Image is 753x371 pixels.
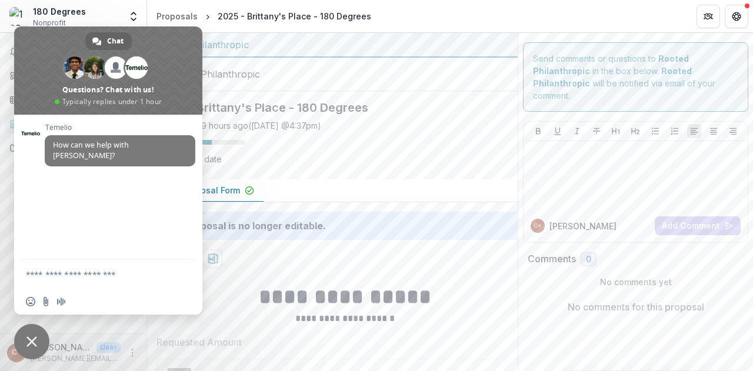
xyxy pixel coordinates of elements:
p: [PERSON_NAME][EMAIL_ADDRESS][PERSON_NAME][DOMAIN_NAME] [31,353,121,364]
div: Proposals [156,10,198,22]
span: Chat [107,32,124,50]
button: Bold [531,124,545,138]
span: 0 [586,255,591,265]
button: Underline [551,124,565,138]
a: Documents [5,138,142,158]
button: Heading 1 [609,124,623,138]
button: Heading 2 [628,124,642,138]
p: No comments for this proposal [568,300,704,314]
h2: Comments [528,253,576,265]
span: Insert an emoji [26,297,35,306]
div: 2025 - Brittany's Place - 180 Degrees [218,10,371,22]
span: Nonprofit [33,18,66,28]
button: Strike [589,124,604,138]
div: Saved 19 hours ago ( [DATE] @ 4:37pm ) [173,119,321,132]
a: Proposals [5,114,142,133]
button: Open entity switcher [125,5,142,28]
span: Audio message [56,297,66,306]
button: Align Center [707,124,721,138]
span: How can we help with [PERSON_NAME]? [53,140,129,161]
span: Send a file [41,297,51,306]
button: Italicize [570,124,584,138]
div: Cory Johnson <cory.johnson@180degrees.org> <cory.johnson@180degrees.org> [12,349,22,356]
p: No comments yet [528,276,744,288]
a: Tasks [5,90,142,109]
button: Add Comment [655,216,741,235]
button: Align Right [726,124,740,138]
button: More [125,346,139,360]
div: Proposal is no longer editable. [185,219,326,233]
nav: breadcrumb [152,8,376,25]
img: Rooted Philanthropic [156,67,274,81]
a: Chat [85,32,132,50]
div: Rooted Philanthropic [156,38,508,52]
button: Bullet List [648,124,662,138]
img: 180 Degrees [9,7,28,26]
a: Dashboard [5,66,142,85]
a: Proposals [152,8,202,25]
button: Get Help [725,5,748,28]
h2: 2025 - Brittany's Place - 180 Degrees [156,101,489,115]
p: [PERSON_NAME] <[PERSON_NAME][EMAIL_ADDRESS][PERSON_NAME][DOMAIN_NAME]> <[PERSON_NAME][DOMAIN_NAME... [31,341,92,353]
button: Notifications4 [5,42,142,61]
p: Requested Amount [156,335,242,349]
div: Cory Johnson <cory.johnson@180degrees.org> <cory.johnson@180degrees.org> [534,223,542,229]
button: Ordered List [668,124,682,138]
p: User [96,342,121,353]
div: Send comments or questions to in the box below. will be notified via email of your comment. [523,42,748,112]
button: download-proposal [204,249,222,268]
button: Partners [697,5,720,28]
div: 180 Degrees [33,5,86,18]
p: [PERSON_NAME] [549,220,617,232]
span: Temelio [45,123,195,132]
textarea: Compose your message... [26,259,167,289]
button: Align Left [687,124,701,138]
a: Close chat [14,324,49,359]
